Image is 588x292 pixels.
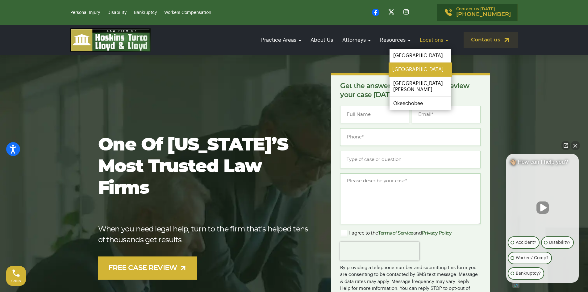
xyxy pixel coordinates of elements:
[340,230,451,237] label: I agree to the and
[456,11,511,18] span: [PHONE_NUMBER]
[70,28,151,52] img: logo
[98,224,311,246] p: When you need legal help, turn to the firm that’s helped tens of thousands get results.
[70,11,100,15] a: Personal Injury
[340,151,481,168] input: Type of case or question
[107,11,127,15] a: Disability
[340,242,419,260] iframe: reCAPTCHA
[456,7,511,18] p: Contact us [DATE]
[378,231,413,235] a: Terms of Service
[258,31,304,49] a: Practice Areas
[340,128,481,146] input: Phone*
[390,49,451,62] a: [GEOGRAPHIC_DATA]
[134,11,157,15] a: Bankruptcy
[437,4,518,21] a: Contact us [DATE][PHONE_NUMBER]
[536,201,549,214] button: Unmute video
[512,283,519,288] a: Open intaker chat
[11,279,21,283] span: Call us
[307,31,336,49] a: About Us
[340,106,409,123] input: Full Name
[417,31,451,49] a: Locations
[412,106,481,123] input: Email*
[340,82,481,99] p: Get the answers you need. We’ll review your case [DATE], for free.
[516,270,541,277] p: Bankruptcy?
[390,97,451,110] a: Okeechobee
[339,31,374,49] a: Attorneys
[98,256,198,280] a: FREE CASE REVIEW
[464,32,518,48] a: Contact us
[549,239,570,246] p: Disability?
[516,254,548,262] p: Workers' Comp?
[516,239,536,246] p: Accident?
[377,31,414,49] a: Resources
[179,264,187,272] img: arrow-up-right-light.svg
[506,159,579,168] div: 👋🏼 How can I help you?
[98,134,311,199] h1: One of [US_STATE]’s most trusted law firms
[389,63,452,77] a: [GEOGRAPHIC_DATA]
[571,141,580,150] button: Close Intaker Chat Widget
[164,11,211,15] a: Workers Compensation
[561,141,570,150] a: Open direct chat
[422,231,452,235] a: Privacy Policy
[390,77,451,96] a: [GEOGRAPHIC_DATA][PERSON_NAME]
